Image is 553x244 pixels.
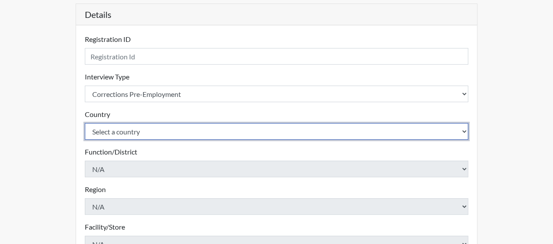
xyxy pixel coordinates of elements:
[85,184,106,195] label: Region
[85,222,125,232] label: Facility/Store
[85,109,110,120] label: Country
[85,147,137,157] label: Function/District
[85,48,469,65] input: Insert a Registration ID, which needs to be a unique alphanumeric value for each interviewee
[85,72,129,82] label: Interview Type
[76,4,477,25] h5: Details
[85,34,131,45] label: Registration ID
